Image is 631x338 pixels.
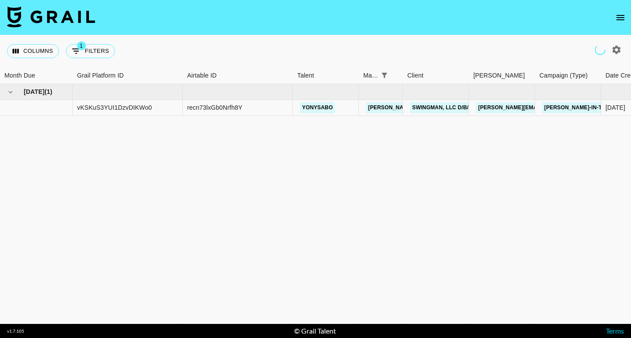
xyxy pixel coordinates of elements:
div: Month Due [4,67,35,84]
div: Client [403,67,469,84]
button: hide children [4,86,17,98]
button: Sort [391,69,403,82]
span: ( 1 ) [44,87,52,96]
a: Swingman, LLC d/b/a Zoned Gaming [410,102,518,113]
button: Show filters [378,69,391,82]
div: Airtable ID [183,67,293,84]
a: [PERSON_NAME][EMAIL_ADDRESS][DOMAIN_NAME] [476,102,620,113]
div: vKSKuS3YUI1DzvDIKWo0 [77,103,152,112]
div: Manager [359,67,403,84]
div: Talent [293,67,359,84]
div: [PERSON_NAME] [473,67,525,84]
a: yonysabo [300,102,335,113]
div: Campaign (Type) [539,67,588,84]
button: Show filters [66,44,115,58]
button: open drawer [612,9,629,26]
div: Grail Platform ID [73,67,183,84]
div: Grail Platform ID [77,67,124,84]
div: v 1.7.105 [7,328,24,334]
div: Booker [469,67,535,84]
img: Grail Talent [7,6,95,27]
div: Client [407,67,424,84]
div: 9/26/2025 [605,103,625,112]
div: Campaign (Type) [535,67,601,84]
div: recn73lxGb0Nrfh8Y [187,103,243,112]
span: Refreshing managers, users, talent, clients, campaigns... [593,43,607,57]
div: 1 active filter [378,69,391,82]
a: [PERSON_NAME][EMAIL_ADDRESS][PERSON_NAME][DOMAIN_NAME] [366,102,555,113]
a: Terms [606,327,624,335]
div: Talent [297,67,314,84]
span: 1 [77,41,86,50]
span: [DATE] [24,87,44,96]
div: Airtable ID [187,67,217,84]
div: Manager [363,67,378,84]
button: Select columns [7,44,59,58]
div: © Grail Talent [294,327,336,335]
